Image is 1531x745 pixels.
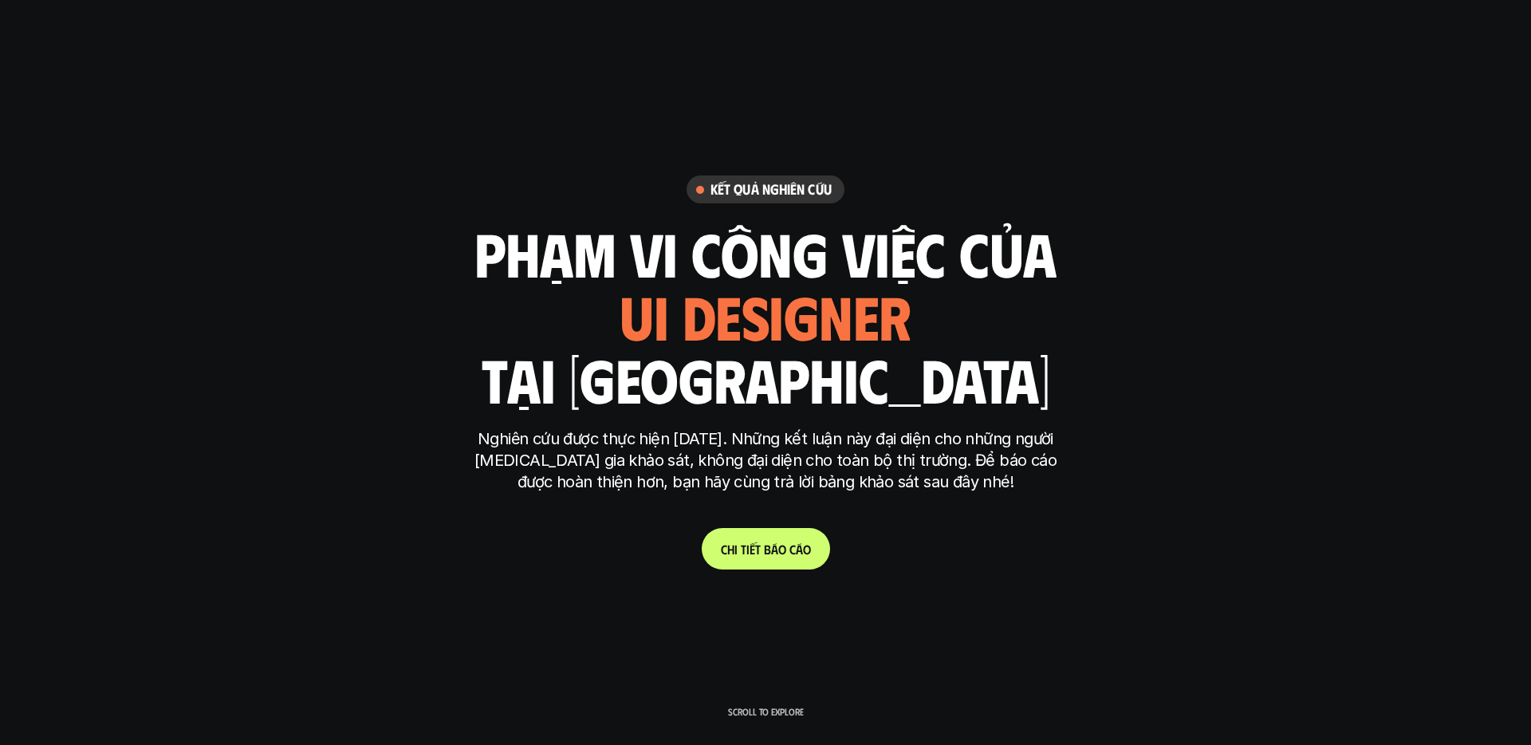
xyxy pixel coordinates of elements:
[721,542,727,557] span: C
[466,428,1065,493] p: Nghiên cứu được thực hiện [DATE]. Những kết luận này đại diện cho những người [MEDICAL_DATA] gia ...
[750,542,755,557] span: ế
[710,180,832,199] h6: Kết quả nghiên cứu
[474,219,1057,286] h1: phạm vi công việc của
[702,528,830,570] a: Chitiếtbáocáo
[771,542,778,557] span: á
[728,706,804,717] p: Scroll to explore
[803,542,811,557] span: o
[482,345,1050,412] h1: tại [GEOGRAPHIC_DATA]
[755,542,761,557] span: t
[789,542,796,557] span: c
[778,542,786,557] span: o
[734,542,738,557] span: i
[746,542,750,557] span: i
[764,542,771,557] span: b
[741,542,746,557] span: t
[727,542,734,557] span: h
[796,542,803,557] span: á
